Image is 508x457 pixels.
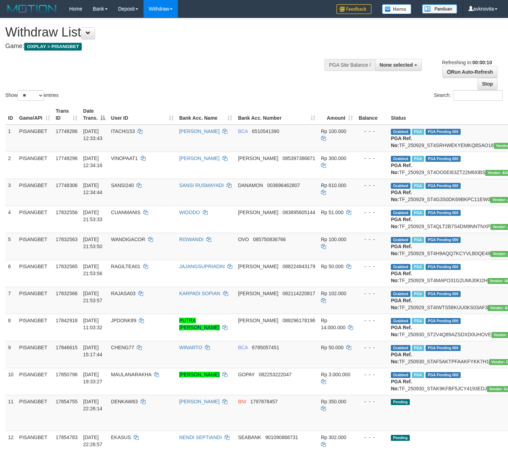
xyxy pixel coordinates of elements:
span: Rp 14.000.000 [321,318,346,330]
span: RAJASA03 [111,291,135,296]
th: Amount: activate to sort column ascending [318,105,356,125]
th: Balance [356,105,388,125]
select: Showentries [18,90,44,101]
span: Marked by avkvina [412,372,424,378]
span: PGA Pending [426,237,461,243]
b: PGA Ref. No: [391,163,412,175]
span: BCA [238,345,248,350]
td: PISANGBET [16,152,53,179]
span: PGA Pending [426,318,461,324]
h4: Game: [5,43,332,50]
a: PUTRA [PERSON_NAME] [179,318,220,330]
span: PGA Pending [426,129,461,135]
span: None selected [380,62,413,68]
span: Marked by avksona [412,345,424,351]
td: PISANGBET [16,179,53,206]
td: 5 [5,233,16,260]
div: - - - [359,290,385,297]
span: Copy 083895605144 to clipboard [282,210,315,215]
div: - - - [359,155,385,162]
th: User ID: activate to sort column ascending [108,105,176,125]
span: CHENG77 [111,345,134,350]
td: PISANGBET [16,260,53,287]
span: [DATE] 21:53:50 [83,237,102,249]
span: Copy 085750836766 to clipboard [253,237,286,242]
span: 17850796 [56,372,78,377]
button: None selected [375,59,422,71]
span: ITACHI153 [111,128,135,134]
span: Grabbed [391,345,410,351]
span: Rp 3.000.000 [321,372,350,377]
th: ID [5,105,16,125]
span: BNI [238,399,246,404]
span: 17832556 [56,210,78,215]
img: Feedback.jpg [336,4,372,14]
a: [PERSON_NAME] [179,399,220,404]
span: Copy 088224843179 to clipboard [282,264,315,269]
b: PGA Ref. No: [391,325,412,337]
th: Bank Acc. Number: activate to sort column ascending [235,105,318,125]
span: Copy 6785057451 to clipboard [252,345,279,350]
span: Rp 50.000 [321,264,344,269]
div: - - - [359,209,385,216]
span: Copy 088296178196 to clipboard [282,318,315,323]
span: SANSI240 [111,183,134,188]
div: - - - [359,317,385,324]
span: Rp 100.000 [321,128,346,134]
span: Marked by avkyakub [412,156,424,162]
span: Grabbed [391,210,410,216]
a: SANSI RUSMAYADI [179,183,224,188]
span: PGA Pending [426,183,461,189]
a: WINARTO [179,345,202,350]
a: Stop [477,78,497,90]
a: WIDODO [179,210,200,215]
b: PGA Ref. No: [391,352,412,364]
span: [DATE] 21:53:33 [83,210,102,222]
span: [PERSON_NAME] [238,264,278,269]
span: Rp 300.000 [321,155,346,161]
td: 3 [5,179,16,206]
strong: 00:00:10 [472,60,492,65]
span: Marked by avksona [412,129,424,135]
div: - - - [359,236,385,243]
span: Marked by avkvina [412,318,424,324]
a: JAJANGSUPRIADIN [179,264,225,269]
span: 17832565 [56,264,78,269]
span: VINOPAAT1 [111,155,138,161]
span: 17748286 [56,128,78,134]
span: Grabbed [391,318,410,324]
td: 1 [5,125,16,152]
th: Date Trans.: activate to sort column descending [80,105,108,125]
span: PGA Pending [426,291,461,297]
td: PISANGBET [16,125,53,152]
span: 17846615 [56,345,78,350]
b: PGA Ref. No: [391,217,412,229]
a: KARPADI SOPIAN [179,291,220,296]
div: - - - [359,344,385,351]
span: Grabbed [391,183,410,189]
label: Search: [434,90,503,101]
td: 8 [5,314,16,341]
span: Grabbed [391,129,410,135]
a: NENDI SEPTIANDI [179,435,222,440]
b: PGA Ref. No: [391,271,412,283]
td: 7 [5,287,16,314]
span: Marked by avksona [412,183,424,189]
b: PGA Ref. No: [391,135,412,148]
span: Grabbed [391,291,410,297]
td: PISANGBET [16,395,53,431]
span: [DATE] 15:17:44 [83,345,102,357]
span: [PERSON_NAME] [238,318,278,323]
td: PISANGBET [16,368,53,395]
span: 17842918 [56,318,78,323]
span: OVO [238,237,249,242]
span: DENKAW63 [111,399,138,404]
span: [DATE] 22:26:57 [83,435,102,447]
span: WANDIGACOR [111,237,145,242]
th: Game/API: activate to sort column ascending [16,105,53,125]
span: Grabbed [391,264,410,270]
span: [DATE] 11:03:32 [83,318,102,330]
span: Pending [391,399,410,405]
td: PISANGBET [16,206,53,233]
span: GOPAY [238,372,254,377]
